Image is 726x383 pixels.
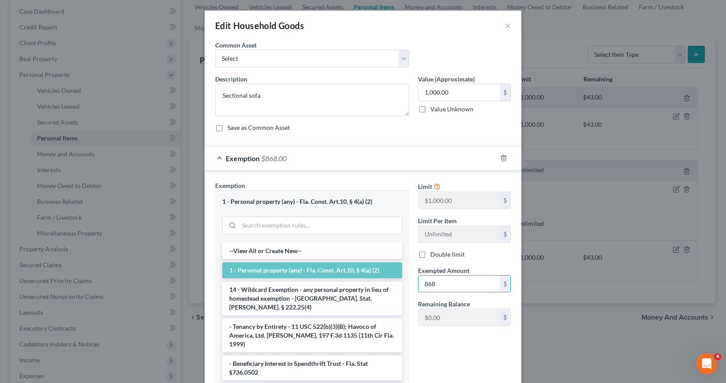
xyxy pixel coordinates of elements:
span: Limit [418,183,432,190]
input: Search exemption rules... [239,217,402,234]
span: 4 [714,353,721,360]
li: - Beneficiary Interest in Spendthrift Trust - Fla. Stat §736.0502 [222,356,402,380]
label: Save as Common Asset [227,123,290,132]
label: Limit Per Item [418,216,457,225]
div: $ [500,192,510,209]
li: - Tenancy by Entirety - 11 USC 522(b)(3)(B); Havoco of America, Ltd. [PERSON_NAME], 197 F.3d 1135... [222,319,402,352]
label: Value Unknown [430,105,473,114]
input: 0.00 [418,276,500,292]
span: Exemption [226,154,260,162]
div: $ [500,309,510,326]
div: $ [500,226,510,243]
span: Exemption [215,182,245,189]
span: Description [215,75,247,83]
iframe: Intercom live chat [696,353,717,374]
button: × [505,20,511,31]
input: -- [418,226,500,243]
input: -- [418,192,500,209]
input: 0.00 [418,84,500,101]
div: $ [500,276,510,292]
input: -- [418,309,500,326]
div: Edit Household Goods [215,19,304,32]
label: Value (Approximate) [418,74,475,84]
div: $ [500,84,510,101]
label: Remaining Balance [418,299,470,309]
li: 14 - Wildcard Exemption - any personal property in lieu of homestead exemption - [GEOGRAPHIC_DATA... [222,282,402,315]
label: Common Asset [215,41,257,50]
span: $868.00 [261,154,286,162]
span: Exempted Amount [418,267,469,274]
div: 1 - Personal property (any) - Fla. Const. Art.10, § 4(a) (2) [222,198,402,206]
li: --View All or Create New-- [222,243,402,259]
label: Double limit [430,250,465,259]
li: 1 - Personal property (any) - Fla. Const. Art.10, § 4(a) (2) [222,262,402,278]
